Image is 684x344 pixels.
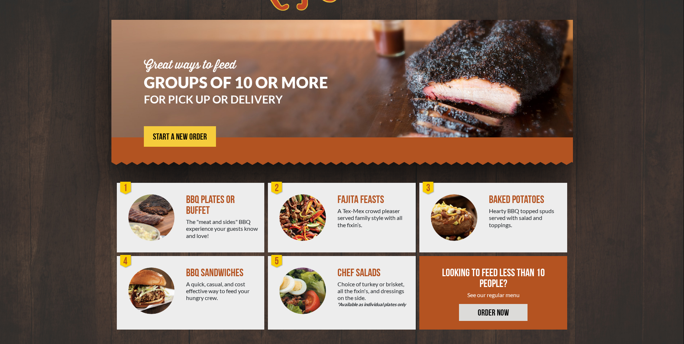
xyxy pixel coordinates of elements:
[279,194,326,241] img: PEJ-Fajitas.png
[421,181,436,195] div: 3
[459,304,528,321] a: ORDER NOW
[128,268,175,314] img: PEJ-BBQ-Sandwich.png
[186,194,259,216] div: BBQ PLATES OR BUFFET
[489,194,561,205] div: BAKED POTATOES
[144,126,216,147] a: START A NEW ORDER
[337,268,410,278] div: CHEF SALADS
[270,254,284,269] div: 5
[144,94,349,105] h3: FOR PICK UP OR DELIVERY
[441,291,546,298] div: See our regular menu
[337,301,410,308] em: *Available as individual plates only
[431,194,477,241] img: PEJ-Baked-Potato.png
[337,194,410,205] div: FAJITA FEASTS
[186,281,259,301] div: A quick, casual, and cost effective way to feed your hungry crew.
[144,59,349,71] div: Great ways to feed
[337,207,410,228] div: A Tex-Mex crowd pleaser served family style with all the fixin’s.
[279,268,326,314] img: Salad-Circle.png
[119,181,133,195] div: 1
[270,181,284,195] div: 2
[337,281,410,308] div: Choice of turkey or brisket, all the fixin's, and dressings on the side.
[489,207,561,228] div: Hearty BBQ topped spuds served with salad and toppings.
[128,194,175,241] img: PEJ-BBQ-Buffet.png
[441,268,546,289] div: LOOKING TO FEED LESS THAN 10 PEOPLE?
[153,133,207,141] span: START A NEW ORDER
[186,218,259,239] div: The "meat and sides" BBQ experience your guests know and love!
[144,75,349,90] h1: GROUPS OF 10 OR MORE
[186,268,259,278] div: BBQ SANDWICHES
[119,254,133,269] div: 4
